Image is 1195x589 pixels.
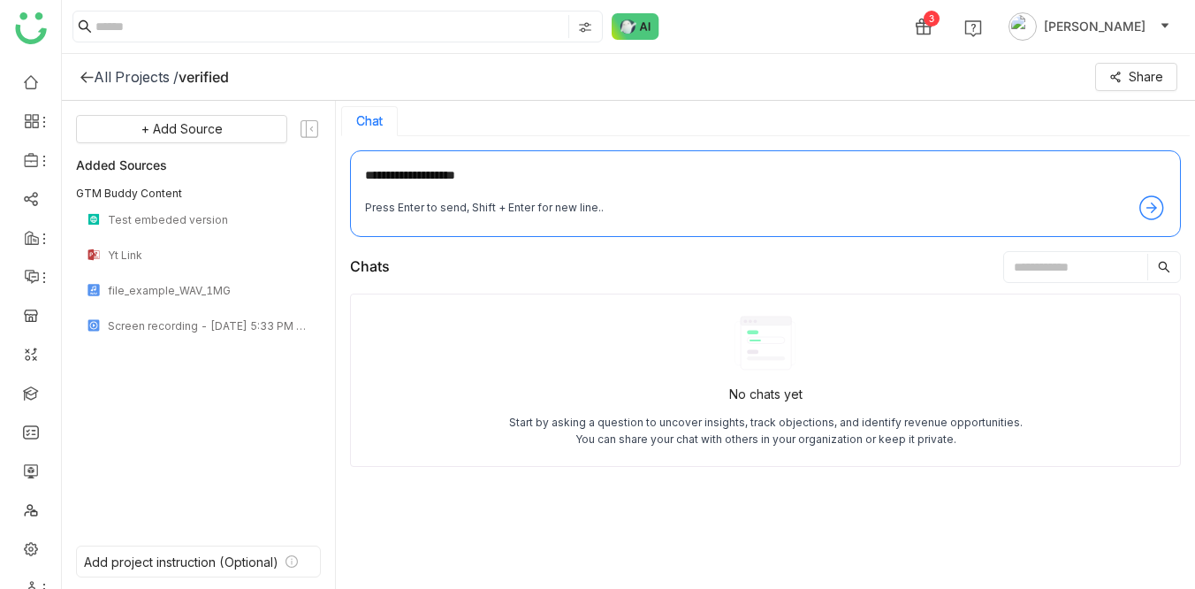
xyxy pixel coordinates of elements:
[1009,12,1037,41] img: avatar
[1005,12,1174,41] button: [PERSON_NAME]
[578,20,592,34] img: search-type.svg
[1129,67,1163,87] span: Share
[84,555,278,570] div: Add project instruction (Optional)
[76,154,321,175] div: Added Sources
[108,249,310,262] div: Yt Link
[356,114,383,128] button: Chat
[108,284,310,297] div: file_example_WAV_1MG
[15,12,47,44] img: logo
[729,385,803,404] div: No chats yet
[76,186,321,202] div: GTM Buddy Content
[350,256,390,278] div: Chats
[924,11,940,27] div: 3
[1044,17,1146,36] span: [PERSON_NAME]
[87,248,101,262] img: pptx.svg
[508,415,1024,448] div: Start by asking a question to uncover insights, track objections, and identify revenue opportunit...
[964,19,982,37] img: help.svg
[141,119,223,139] span: + Add Source
[87,212,101,226] img: article.svg
[108,213,310,226] div: Test embeded version
[87,283,101,297] img: wav.svg
[94,68,179,86] div: All Projects /
[365,200,604,217] div: Press Enter to send, Shift + Enter for new line..
[179,68,229,86] div: verified
[1095,63,1177,91] button: Share
[87,318,101,333] img: mp4.svg
[612,13,659,40] img: ask-buddy-normal.svg
[76,115,287,143] button: + Add Source
[108,319,310,333] div: Screen recording - [DATE] 5:33 PM GMT+5:30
